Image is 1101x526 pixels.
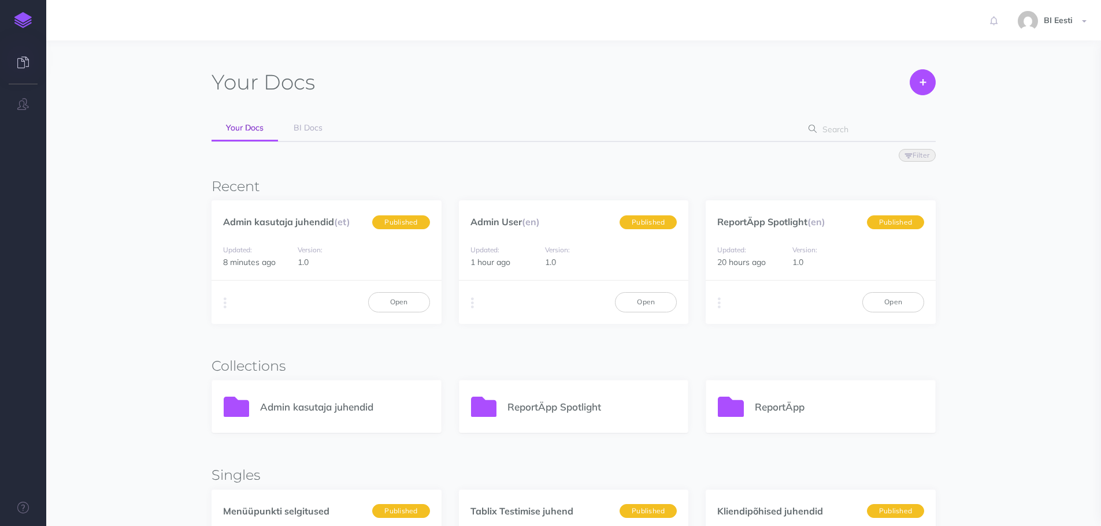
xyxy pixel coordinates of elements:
[368,292,430,312] a: Open
[298,257,309,267] span: 1.0
[470,216,540,227] a: Admin User(en)
[298,245,322,254] small: Version:
[717,505,823,517] a: Kliendipõhised juhendid
[223,216,350,227] a: Admin kasutaja juhendid(et)
[507,399,677,415] p: ReportÄpp Spotlight
[792,245,817,254] small: Version:
[545,257,556,267] span: 1.0
[279,115,337,141] a: BI Docs
[471,295,474,311] i: More actions
[334,216,350,227] span: (et)
[212,69,258,95] span: Your
[718,295,721,311] i: More actions
[862,292,924,312] a: Open
[14,12,32,28] img: logo-mark.svg
[470,505,573,517] a: Tablix Testimise juhend
[223,257,276,267] span: 8 minutes ago
[212,359,936,374] h3: Collections
[1018,11,1038,31] img: 9862dc5e82047a4d9ba6d08c04ce6da6.jpg
[819,119,918,140] input: Search
[717,257,766,267] span: 20 hours ago
[807,216,825,227] span: (en)
[212,179,936,194] h3: Recent
[755,399,924,415] p: ReportÄpp
[470,245,499,254] small: Updated:
[212,115,278,141] a: Your Docs
[224,295,227,311] i: More actions
[470,257,510,267] span: 1 hour ago
[471,397,497,417] img: icon-folder.svg
[718,397,744,417] img: icon-folder.svg
[899,149,936,162] button: Filter
[212,468,936,483] h3: Singles
[212,69,315,95] h1: Docs
[545,245,570,254] small: Version:
[615,292,677,312] a: Open
[294,122,322,133] span: BI Docs
[224,397,250,417] img: icon-folder.svg
[223,245,252,254] small: Updated:
[223,505,329,517] a: Menüüpunkti selgitused
[717,245,746,254] small: Updated:
[522,216,540,227] span: (en)
[792,257,803,267] span: 1.0
[260,399,429,415] p: Admin kasutaja juhendid
[226,122,264,133] span: Your Docs
[717,216,825,227] a: ReportÄpp Spotlight(en)
[1038,15,1078,25] span: BI Eesti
